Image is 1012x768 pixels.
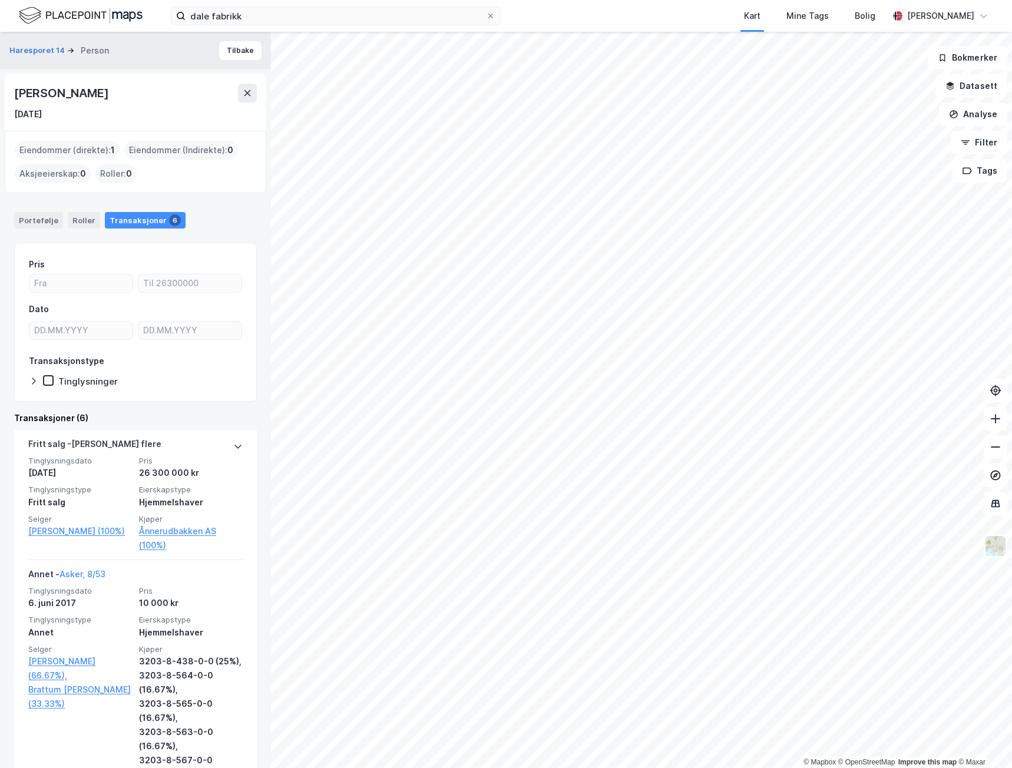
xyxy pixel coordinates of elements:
span: Pris [139,456,243,466]
div: Person [81,44,109,58]
span: 0 [227,143,233,157]
button: Bokmerker [928,46,1007,69]
a: OpenStreetMap [838,758,895,766]
a: Ånnerudbakken AS (100%) [139,524,243,552]
a: Brattum [PERSON_NAME] (33.33%) [28,683,132,711]
input: Til 26300000 [138,274,242,292]
div: 3203-8-564-0-0 (16.67%), [139,668,243,697]
div: 6 [169,214,181,226]
div: Dato [29,302,49,316]
div: Mine Tags [786,9,829,23]
span: Selger [28,644,132,654]
span: Tinglysningstype [28,485,132,495]
a: [PERSON_NAME] (100%) [28,524,132,538]
span: Eierskapstype [139,485,243,495]
div: Eiendommer (direkte) : [15,141,120,160]
div: [DATE] [28,466,132,480]
div: Transaksjoner (6) [14,411,257,425]
div: Hjemmelshaver [139,495,243,509]
div: 26 300 000 kr [139,466,243,480]
div: Portefølje [14,212,63,229]
div: [DATE] [14,107,42,121]
span: Kjøper [139,644,243,654]
span: Tinglysningsdato [28,586,132,596]
a: Improve this map [898,758,957,766]
button: Tags [953,159,1007,183]
button: Tilbake [219,41,262,60]
div: Transaksjoner [105,212,186,229]
div: Annet - [28,567,105,586]
iframe: Chat Widget [953,711,1012,768]
button: Analyse [939,102,1007,126]
div: Eiendommer (Indirekte) : [124,141,238,160]
span: Eierskapstype [139,615,243,625]
input: DD.MM.YYYY [138,322,242,339]
a: Mapbox [803,758,836,766]
a: Asker, 8/53 [59,569,105,579]
div: Aksjeeierskap : [15,164,91,183]
div: Roller [68,212,100,229]
span: 1 [111,143,115,157]
div: 6. juni 2017 [28,596,132,610]
input: DD.MM.YYYY [29,322,133,339]
div: Fritt salg [28,495,132,509]
input: Søk på adresse, matrikkel, gårdeiere, leietakere eller personer [186,7,486,25]
img: logo.f888ab2527a4732fd821a326f86c7f29.svg [19,5,143,26]
div: 3203-8-565-0-0 (16.67%), [139,697,243,725]
button: Filter [951,131,1007,154]
div: 3203-8-563-0-0 (16.67%), [139,725,243,753]
div: 3203-8-438-0-0 (25%), [139,654,243,668]
div: Hjemmelshaver [139,625,243,640]
span: Kjøper [139,514,243,524]
div: Annet [28,625,132,640]
span: Tinglysningstype [28,615,132,625]
button: Datasett [935,74,1007,98]
div: 10 000 kr [139,596,243,610]
a: [PERSON_NAME] (66.67%), [28,654,132,683]
div: Kart [744,9,760,23]
div: Kontrollprogram for chat [953,711,1012,768]
div: [PERSON_NAME] [14,84,111,102]
button: Haresporet 14 [9,45,67,57]
div: [PERSON_NAME] [907,9,974,23]
div: Transaksjonstype [29,354,104,368]
div: Bolig [855,9,875,23]
span: Pris [139,586,243,596]
span: Tinglysningsdato [28,456,132,466]
span: 0 [126,167,132,181]
input: Fra [29,274,133,292]
div: Fritt salg - [PERSON_NAME] flere [28,437,161,456]
span: Selger [28,514,132,524]
img: Z [984,535,1007,557]
div: Tinglysninger [58,376,118,387]
div: Pris [29,257,45,272]
div: Roller : [95,164,137,183]
span: 0 [80,167,86,181]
